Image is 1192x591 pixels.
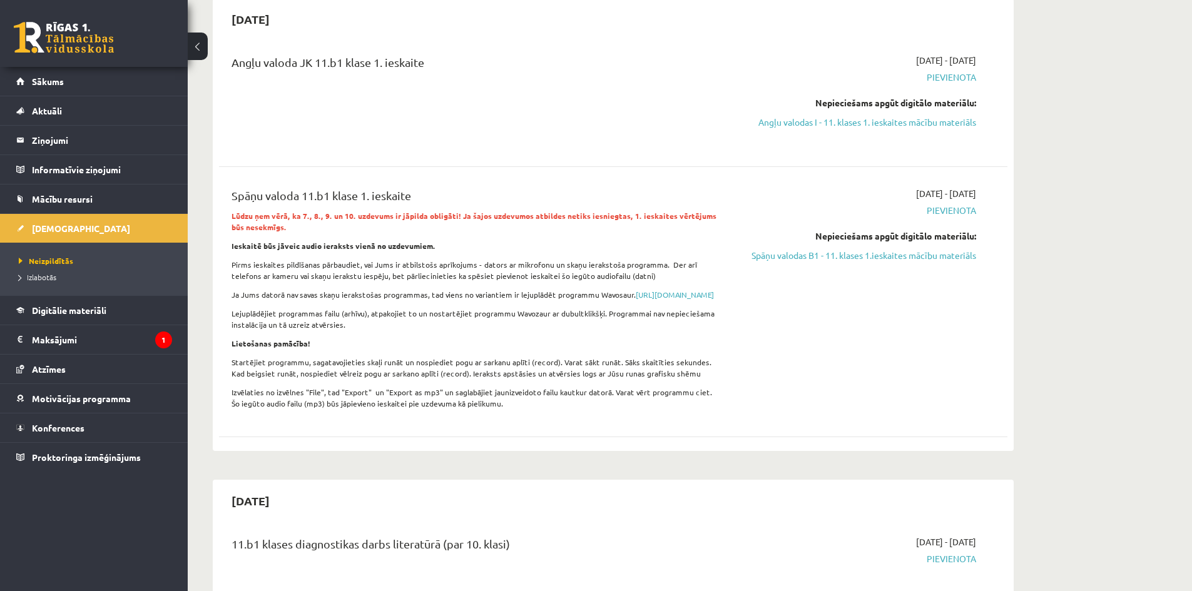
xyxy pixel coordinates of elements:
a: Konferences [16,413,172,442]
legend: Maksājumi [32,325,172,354]
span: [DATE] - [DATE] [916,187,976,200]
span: Pievienota [740,204,976,217]
div: Angļu valoda JK 11.b1 klase 1. ieskaite [232,54,721,77]
span: Pievienota [740,552,976,565]
p: Izvēlaties no izvēlnes "File", tad "Export" un "Export as mp3" un saglabājiet jaunizveidoto failu... [232,386,721,409]
a: Informatīvie ziņojumi [16,155,172,184]
span: Neizpildītās [19,256,73,266]
a: Neizpildītās [19,255,175,266]
p: Pirms ieskaites pildīšanas pārbaudiet, vai Jums ir atbilstošs aprīkojums - dators ar mikrofonu un... [232,259,721,281]
span: [DATE] - [DATE] [916,535,976,548]
a: Mācību resursi [16,184,172,213]
h2: [DATE] [219,486,282,515]
a: Motivācijas programma [16,384,172,413]
span: Mācību resursi [32,193,93,205]
p: Lejuplādējiet programmas failu (arhīvu), atpakojiet to un nostartējiet programmu Wavozaur ar dubu... [232,308,721,330]
a: Angļu valodas I - 11. klases 1. ieskaites mācību materiāls [740,116,976,129]
span: Proktoringa izmēģinājums [32,452,141,463]
legend: Ziņojumi [32,126,172,154]
span: Aktuāli [32,105,62,116]
a: Rīgas 1. Tālmācības vidusskola [14,22,114,53]
i: 1 [155,331,172,348]
a: Ziņojumi [16,126,172,154]
p: Ja Jums datorā nav savas skaņu ierakstošas programmas, tad viens no variantiem ir lejuplādēt prog... [232,289,721,300]
span: [DEMOGRAPHIC_DATA] [32,223,130,234]
a: Atzīmes [16,355,172,383]
a: Spāņu valodas B1 - 11. klases 1.ieskaites mācību materiāls [740,249,976,262]
legend: Informatīvie ziņojumi [32,155,172,184]
span: Sākums [32,76,64,87]
strong: Lūdzu ņem vērā, ka 7., 8., 9. un 10. uzdevums ir jāpilda obligāti! Ja šajos uzdevumos atbildes ne... [232,211,716,232]
a: [URL][DOMAIN_NAME] [636,290,714,300]
a: Proktoringa izmēģinājums [16,443,172,472]
a: Digitālie materiāli [16,296,172,325]
span: Konferences [32,422,84,433]
div: 11.b1 klases diagnostikas darbs literatūrā (par 10. klasi) [232,535,721,558]
div: Nepieciešams apgūt digitālo materiālu: [740,96,976,109]
span: [DATE] - [DATE] [916,54,976,67]
a: Aktuāli [16,96,172,125]
span: Izlabotās [19,272,56,282]
span: Digitālie materiāli [32,305,106,316]
span: Atzīmes [32,363,66,375]
a: Sākums [16,67,172,96]
span: Pievienota [740,71,976,84]
strong: Lietošanas pamācība! [232,338,310,348]
div: Spāņu valoda 11.b1 klase 1. ieskaite [232,187,721,210]
p: Startējiet programmu, sagatavojieties skaļi runāt un nospiediet pogu ar sarkanu aplīti (record). ... [232,356,721,379]
a: [DEMOGRAPHIC_DATA] [16,214,172,243]
div: Nepieciešams apgūt digitālo materiālu: [740,230,976,243]
strong: Ieskaitē būs jāveic audio ieraksts vienā no uzdevumiem. [232,241,436,251]
a: Izlabotās [19,271,175,283]
a: Maksājumi1 [16,325,172,354]
h2: [DATE] [219,4,282,34]
span: Motivācijas programma [32,393,131,404]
